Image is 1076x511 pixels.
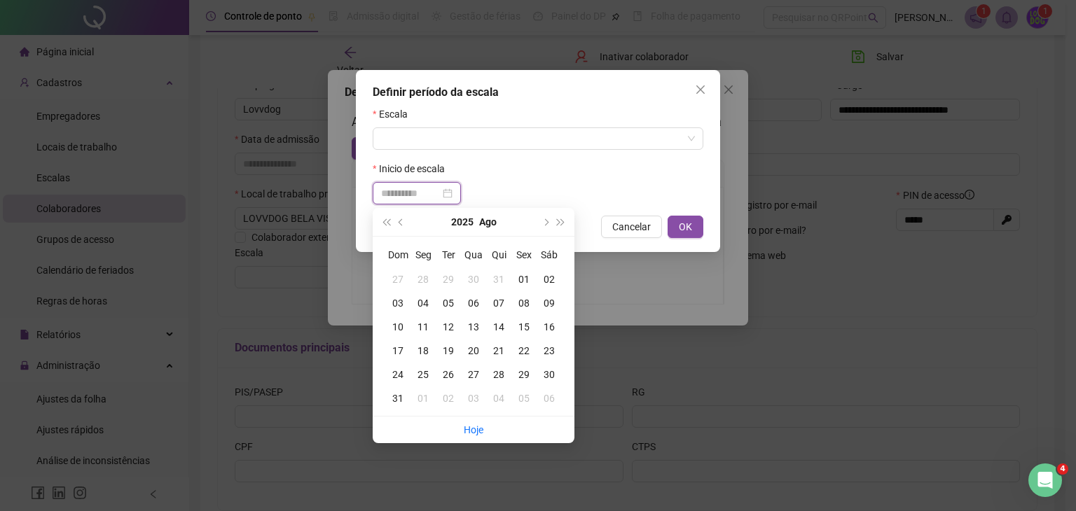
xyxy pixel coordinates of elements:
td: 2025-07-30 [461,267,486,291]
div: 21 [486,343,511,358]
div: 01 [411,391,436,406]
td: 2025-08-04 [411,291,436,315]
div: 23 [537,343,562,358]
td: 2025-08-28 [486,363,511,386]
th: Dom [385,242,411,267]
div: 06 [461,295,486,311]
span: close [695,84,706,95]
div: 29 [436,272,461,287]
th: Qua [461,242,486,267]
td: 2025-09-06 [537,386,562,410]
div: 04 [411,295,436,311]
td: 2025-08-11 [411,315,436,339]
div: 07 [486,295,511,311]
td: 2025-08-21 [486,339,511,363]
td: 2025-07-31 [486,267,511,291]
button: month panel [479,208,497,236]
td: 2025-08-10 [385,315,411,339]
span: 4 [1057,463,1068,475]
th: Seg [411,242,436,267]
div: 29 [511,367,537,382]
div: 25 [411,367,436,382]
td: 2025-09-04 [486,386,511,410]
td: 2025-07-29 [436,267,461,291]
iframe: Intercom live chat [1028,463,1062,497]
div: 12 [436,319,461,335]
div: 22 [511,343,537,358]
td: 2025-08-09 [537,291,562,315]
div: 28 [411,272,436,287]
td: 2025-08-26 [436,363,461,386]
div: 10 [385,319,411,335]
div: 14 [486,319,511,335]
td: 2025-09-05 [511,386,537,410]
div: 26 [436,367,461,382]
td: 2025-08-22 [511,339,537,363]
td: 2025-07-27 [385,267,411,291]
div: 01 [511,272,537,287]
div: 27 [461,367,486,382]
td: 2025-08-08 [511,291,537,315]
div: 28 [486,367,511,382]
label: Escala [373,106,417,122]
div: 04 [486,391,511,406]
td: 2025-08-27 [461,363,486,386]
button: super-prev-year [378,208,394,236]
div: 06 [537,391,562,406]
td: 2025-08-19 [436,339,461,363]
td: 2025-08-20 [461,339,486,363]
td: 2025-08-02 [537,267,562,291]
td: 2025-08-14 [486,315,511,339]
span: Cancelar [612,219,651,234]
td: 2025-09-01 [411,386,436,410]
span: OK [679,219,692,234]
td: 2025-08-31 [385,386,411,410]
div: 27 [385,272,411,287]
td: 2025-08-16 [537,315,562,339]
th: Ter [436,242,461,267]
div: 31 [385,391,411,406]
td: 2025-09-02 [436,386,461,410]
button: OK [668,216,703,238]
div: 09 [537,295,562,311]
button: Cancelar [601,216,662,238]
div: 03 [461,391,486,406]
td: 2025-08-18 [411,339,436,363]
th: Qui [486,242,511,267]
div: 16 [537,319,562,335]
div: 20 [461,343,486,358]
div: 03 [385,295,411,311]
div: 11 [411,319,436,335]
div: 15 [511,319,537,335]
div: 02 [436,391,461,406]
button: super-next-year [553,208,569,236]
div: 08 [511,295,537,311]
button: Close [689,78,712,101]
div: 17 [385,343,411,358]
td: 2025-08-29 [511,363,537,386]
div: 30 [537,367,562,382]
a: Hoje [464,424,483,435]
td: 2025-08-25 [411,363,436,386]
td: 2025-08-30 [537,363,562,386]
div: 24 [385,367,411,382]
div: 19 [436,343,461,358]
td: 2025-08-15 [511,315,537,339]
td: 2025-08-05 [436,291,461,315]
div: 31 [486,272,511,287]
td: 2025-08-01 [511,267,537,291]
td: 2025-07-28 [411,267,436,291]
div: 13 [461,319,486,335]
td: 2025-08-24 [385,363,411,386]
th: Sex [511,242,537,267]
td: 2025-08-07 [486,291,511,315]
label: Inicio de escala [373,161,454,176]
td: 2025-08-12 [436,315,461,339]
button: prev-year [394,208,409,236]
div: 05 [436,295,461,311]
td: 2025-08-03 [385,291,411,315]
div: 18 [411,343,436,358]
div: Definir período da escala [373,84,703,101]
td: 2025-08-06 [461,291,486,315]
div: 05 [511,391,537,406]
